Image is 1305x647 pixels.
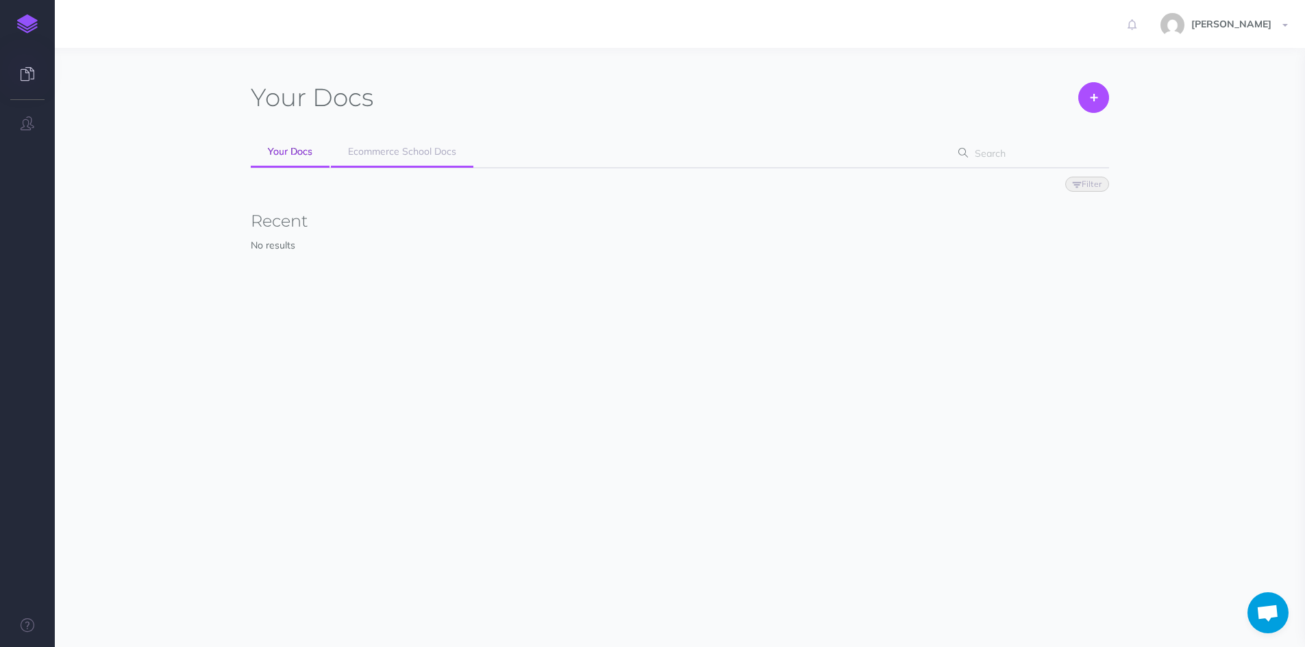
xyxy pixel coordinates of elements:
a: Ecommerce School Docs [331,137,473,168]
div: Aprire la chat [1247,592,1289,633]
img: logo-mark.svg [17,14,38,34]
span: Your [251,82,306,112]
button: Filter [1065,177,1109,192]
span: Ecommerce School Docs [348,145,456,157]
a: Your Docs [251,137,330,168]
h1: Docs [251,82,373,113]
p: No results [251,238,1109,253]
img: 773ddf364f97774a49de44848d81cdba.jpg [1160,13,1184,37]
input: Search [971,141,1088,166]
h3: Recent [251,212,1109,230]
span: Your Docs [268,145,312,157]
span: [PERSON_NAME] [1184,18,1278,30]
